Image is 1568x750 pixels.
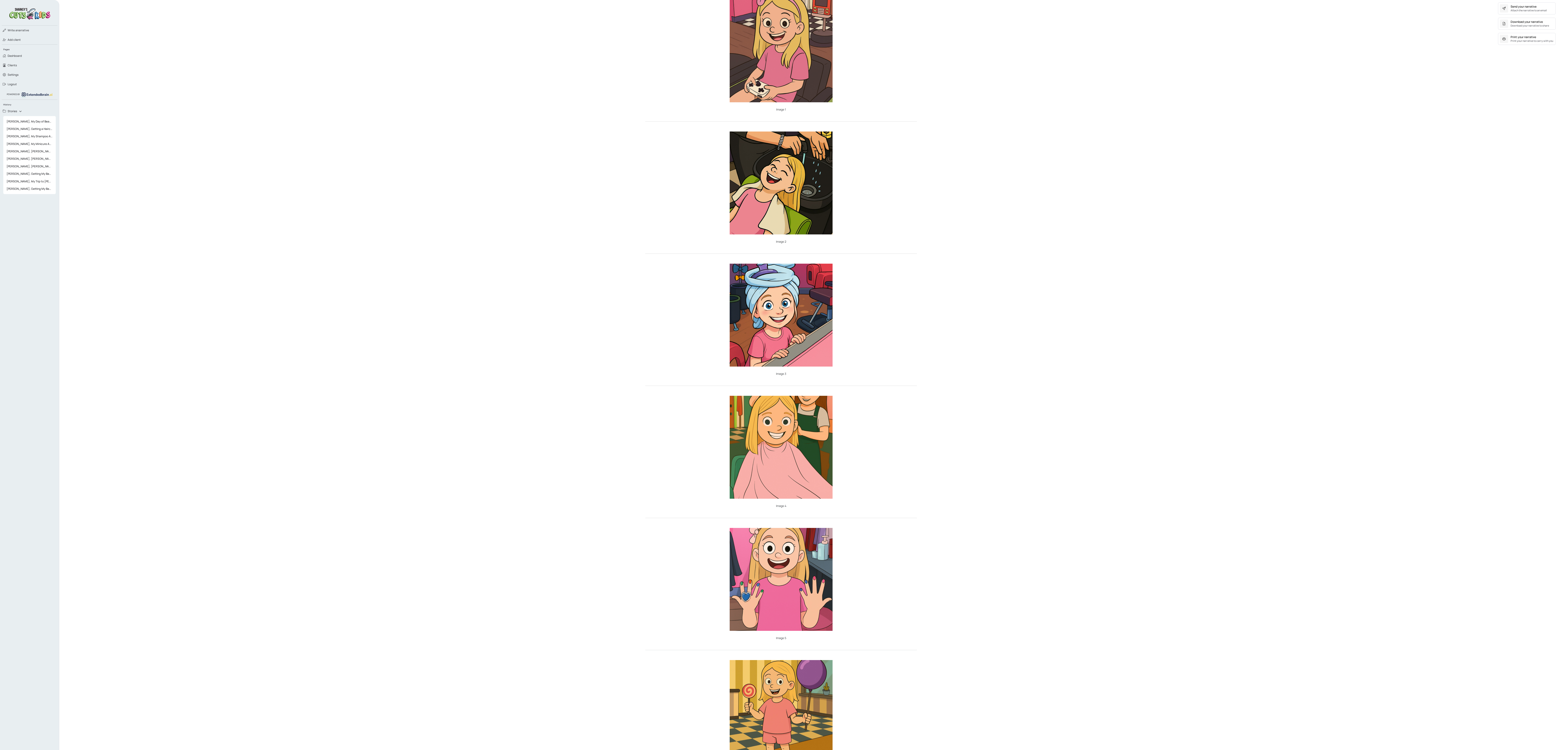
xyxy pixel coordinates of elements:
[1498,33,1556,45] button: Print your narrativePrint your narrative to carry with you
[8,28,29,32] span: narrative
[645,372,917,376] p: Image 3
[3,170,56,177] a: [PERSON_NAME], Getting My Bangs Trimmed at [PERSON_NAME]
[1511,39,1553,43] small: Print your narrative to carry with you
[8,63,17,67] span: Clients
[8,82,17,86] span: Logout
[5,155,54,162] span: [PERSON_NAME], [PERSON_NAME]'s Minicure Adventure at [PERSON_NAME]
[1511,24,1549,28] small: Download your narrative to share
[5,178,54,185] span: [PERSON_NAME], My Trip to [PERSON_NAME] for a Bang Trim
[3,185,56,192] a: [PERSON_NAME], Getting My Bangs Trimmed at [PERSON_NAME]
[3,125,56,133] a: [PERSON_NAME], Getting a Haircut at [PERSON_NAME]
[730,396,833,499] img: Image 4
[3,163,56,170] a: [PERSON_NAME], [PERSON_NAME]’s Day of Beauty at [PERSON_NAME]
[1498,18,1556,30] button: Download your narrativeDownload your narrative to share
[8,28,17,32] span: Write a
[645,636,917,640] p: Image 5
[730,528,833,631] img: Image 5
[1498,2,1556,14] button: Send your narrativeAttach the narrative to an email
[5,125,54,133] span: [PERSON_NAME], Getting a Haircut at [PERSON_NAME]
[1511,35,1536,39] div: Print your narrative
[645,239,917,244] p: Image 2
[8,7,51,20] img: logo
[730,264,833,367] img: Image 3
[645,504,917,508] p: Image 4
[5,118,54,125] span: [PERSON_NAME], My Day of Beauty at [PERSON_NAME]
[3,155,56,162] a: [PERSON_NAME], [PERSON_NAME]'s Minicure Adventure at [PERSON_NAME]
[8,54,22,58] span: Dashboard
[8,73,19,77] span: Settings
[5,133,54,140] span: [PERSON_NAME], My Shampoo Adventure at [PERSON_NAME]
[3,140,56,148] a: [PERSON_NAME], My Minicure Adventure at [PERSON_NAME]
[5,148,54,155] span: [PERSON_NAME], [PERSON_NAME]'s Minicure Adventure at [PERSON_NAME]
[1511,9,1547,12] small: Attach the narrative to an email
[645,107,917,112] p: Image 1
[1511,4,1537,9] div: Send your narrative
[3,178,56,185] a: [PERSON_NAME], My Trip to [PERSON_NAME] for a Bang Trim
[22,92,52,98] img: logo
[5,170,54,177] span: [PERSON_NAME], Getting My Bangs Trimmed at [PERSON_NAME]
[3,133,56,140] a: [PERSON_NAME], My Shampoo Adventure at [PERSON_NAME]
[1511,20,1543,24] div: Download your narrative
[3,148,56,155] a: [PERSON_NAME], [PERSON_NAME]'s Minicure Adventure at [PERSON_NAME]
[5,163,54,170] span: [PERSON_NAME], [PERSON_NAME]’s Day of Beauty at [PERSON_NAME]
[8,109,17,113] span: Stories
[5,140,54,148] span: [PERSON_NAME], My Minicure Adventure at [PERSON_NAME]
[3,118,56,125] a: [PERSON_NAME], My Day of Beauty at [PERSON_NAME]
[730,132,833,234] img: Image 2
[8,38,21,42] span: Add client
[5,185,54,192] span: [PERSON_NAME], Getting My Bangs Trimmed at [PERSON_NAME]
